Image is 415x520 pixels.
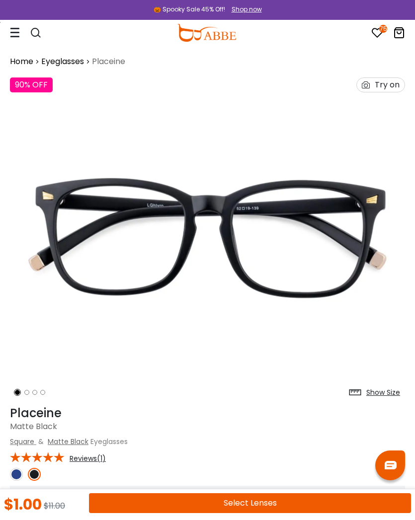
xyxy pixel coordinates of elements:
img: chat [385,461,397,469]
span: Eyeglasses [90,437,128,446]
a: 75 [371,29,383,40]
div: Try on [375,78,400,92]
button: Select Lenses [89,493,411,513]
span: Reviews(1) [70,454,106,463]
div: 90% OFF [10,77,53,92]
span: & [36,437,46,446]
a: Home [10,56,33,68]
img: abbeglasses.com [177,24,236,42]
div: $1.00 [4,497,42,512]
i: 75 [379,25,387,33]
a: Eyeglasses [41,56,84,68]
div: $11.00 [44,497,65,512]
a: Matte Black [48,437,88,446]
h1: Placeine [10,406,405,421]
div: 🎃 Spooky Sale 45% Off! [154,5,225,14]
a: Shop now [227,5,262,13]
div: Shop now [232,5,262,14]
a: Square [10,437,34,446]
img: Placeine Matte-black Plastic Eyeglasses , UniversalBridgeFit Frames from ABBE Glasses [10,73,405,401]
span: Matte Black [10,421,57,432]
span: Placeine [92,56,125,68]
div: Show Size [366,387,400,398]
